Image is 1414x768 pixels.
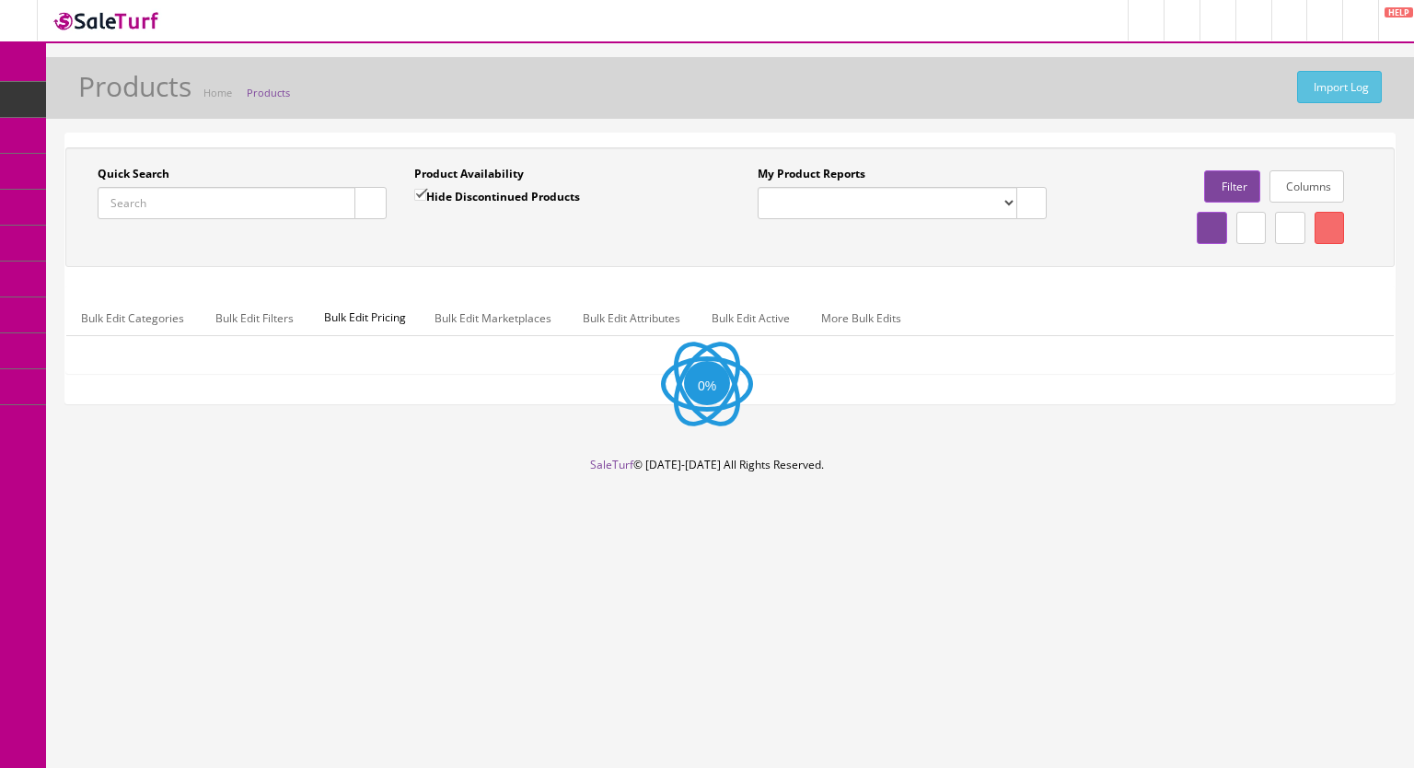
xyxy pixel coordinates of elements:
a: More Bulk Edits [806,300,916,336]
a: Columns [1269,170,1344,203]
label: My Product Reports [758,166,865,182]
h1: Products [78,71,191,101]
a: Products [247,86,290,99]
a: Import Log [1297,71,1382,103]
a: Bulk Edit Active [697,300,805,336]
a: Bulk Edit Attributes [568,300,695,336]
a: Bulk Edit Marketplaces [420,300,566,336]
a: Home [203,86,232,99]
span: Bulk Edit Pricing [310,300,420,335]
input: Search [98,187,355,219]
a: Bulk Edit Filters [201,300,308,336]
img: SaleTurf [52,8,162,33]
label: Hide Discontinued Products [414,187,580,205]
a: Bulk Edit Categories [66,300,199,336]
input: Hide Discontinued Products [414,189,426,201]
span: HELP [1385,7,1413,17]
a: Filter [1204,170,1259,203]
a: SaleTurf [590,457,633,472]
label: Product Availability [414,166,524,182]
label: Quick Search [98,166,169,182]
